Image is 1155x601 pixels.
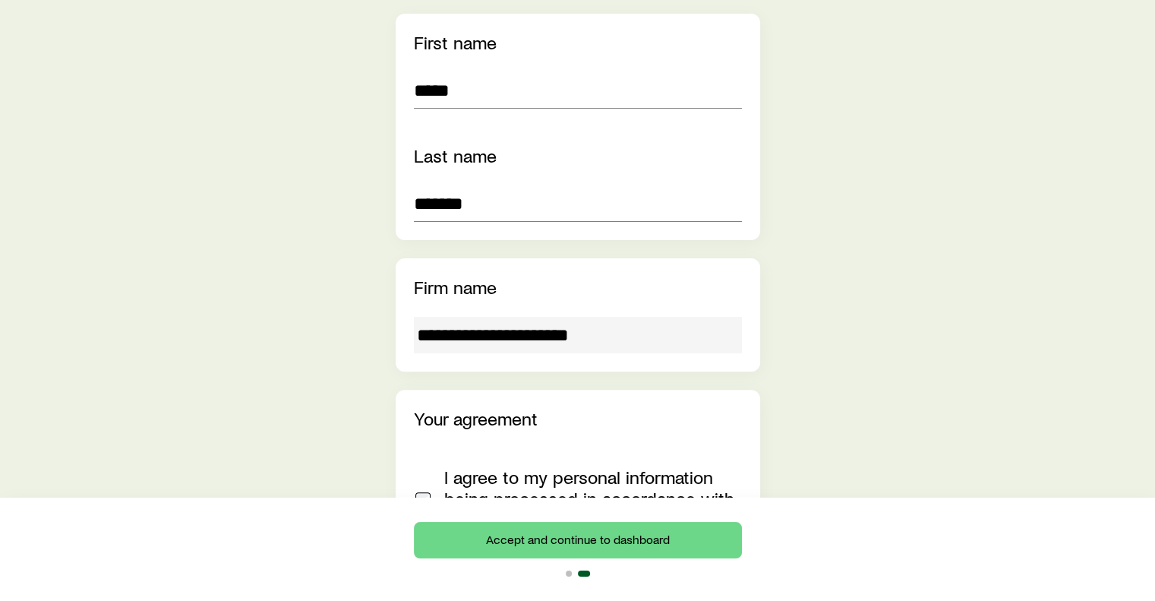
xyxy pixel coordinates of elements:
button: Accept and continue to dashboard [414,522,742,558]
label: Your agreement [414,407,538,429]
label: Last name [414,144,497,166]
label: Firm name [414,276,497,298]
label: First name [414,31,497,53]
span: I agree to my personal information being processed in accordance with the [444,466,734,530]
input: I agree to my personal information being processed in accordance with the Modern Life Privacy Policy [415,492,431,508]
